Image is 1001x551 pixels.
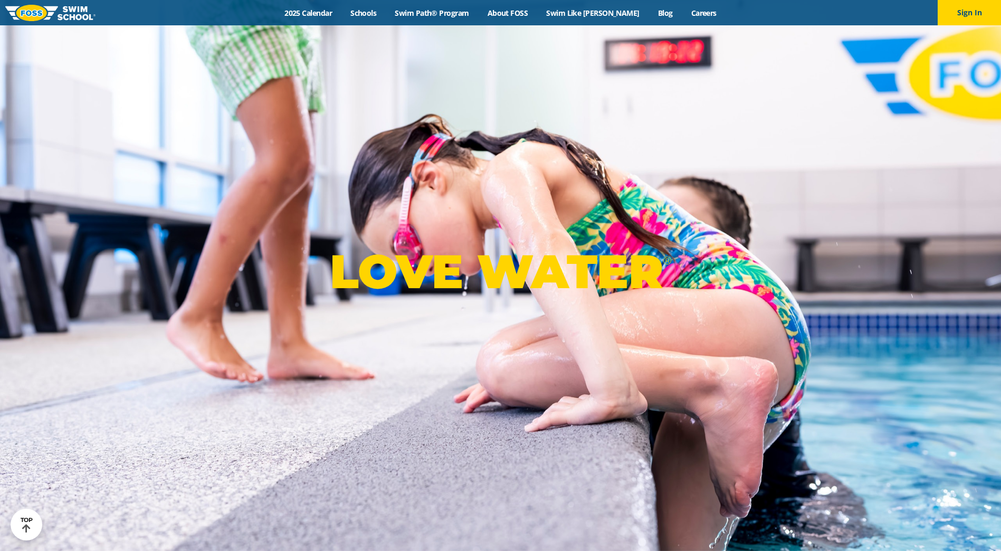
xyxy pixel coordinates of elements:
[275,8,341,18] a: 2025 Calendar
[386,8,478,18] a: Swim Path® Program
[330,243,671,300] p: LOVE WATER
[537,8,649,18] a: Swim Like [PERSON_NAME]
[478,8,537,18] a: About FOSS
[5,5,96,21] img: FOSS Swim School Logo
[21,517,33,533] div: TOP
[649,8,682,18] a: Blog
[663,254,671,267] sup: ®
[341,8,386,18] a: Schools
[682,8,726,18] a: Careers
